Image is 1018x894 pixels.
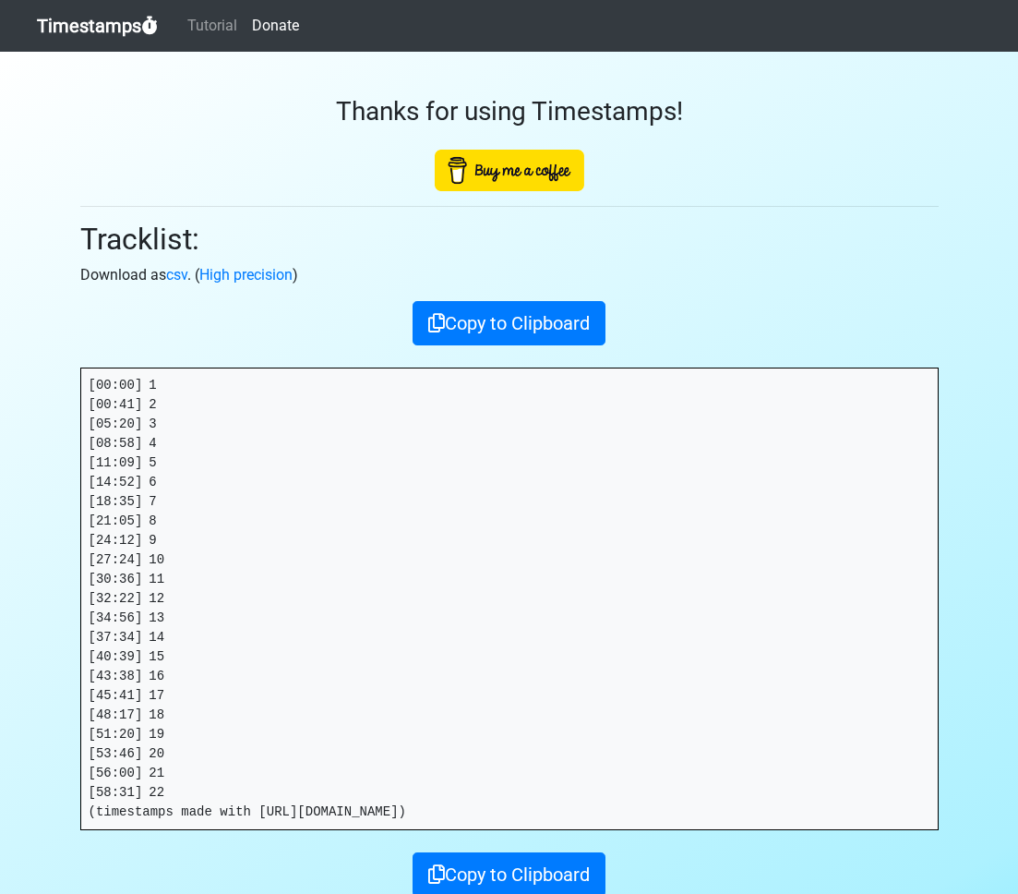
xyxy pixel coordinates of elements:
p: Download as . ( ) [80,264,939,286]
a: Timestamps [37,7,158,44]
h2: Tracklist: [80,222,939,257]
h3: Thanks for using Timestamps! [80,96,939,127]
button: Copy to Clipboard [413,301,605,345]
a: csv [166,266,187,284]
a: Tutorial [180,7,245,44]
a: Donate [245,7,306,44]
pre: [00:00] 1 [00:41] 2 [05:20] 3 [08:58] 4 [11:09] 5 [14:52] 6 [18:35] 7 [21:05] 8 [24:12] 9 [27:24]... [81,368,938,829]
img: Buy Me A Coffee [435,150,584,191]
a: High precision [199,266,293,284]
